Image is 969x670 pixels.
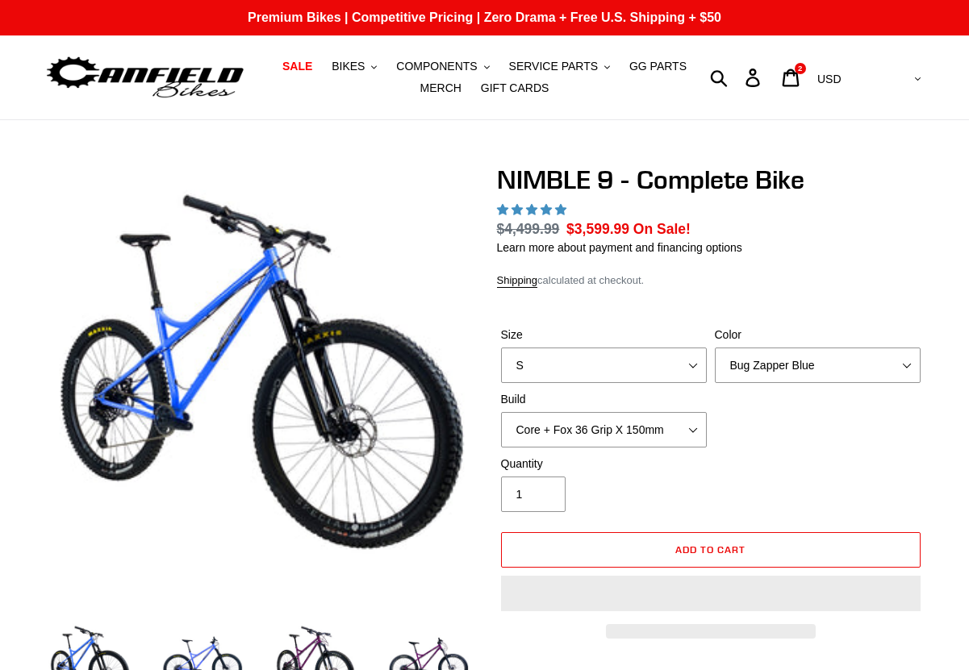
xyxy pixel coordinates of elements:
button: COMPONENTS [388,56,497,77]
span: MERCH [420,81,462,95]
a: 2 [773,60,811,95]
span: 2 [798,65,802,73]
label: Color [715,327,921,343]
img: NIMBLE 9 - Complete Bike [48,168,470,589]
span: $3,599.99 [566,221,629,237]
span: Add to cart [675,543,746,556]
label: Size [501,327,707,343]
img: Canfield Bikes [44,52,246,103]
a: GG PARTS [621,56,695,77]
a: Shipping [497,274,538,288]
s: $4,499.99 [497,221,560,237]
label: Quantity [501,456,707,472]
a: GIFT CARDS [473,77,558,99]
span: SERVICE PARTS [509,60,598,73]
button: SERVICE PARTS [501,56,618,77]
div: calculated at checkout. [497,273,925,289]
h1: NIMBLE 9 - Complete Bike [497,164,925,195]
span: GIFT CARDS [481,81,549,95]
span: COMPONENTS [396,60,477,73]
button: BIKES [324,56,385,77]
span: GG PARTS [629,60,687,73]
span: On Sale! [633,218,691,239]
a: MERCH [412,77,470,99]
span: 4.89 stars [497,203,570,216]
span: SALE [282,60,312,73]
button: Add to cart [501,532,921,568]
span: BIKES [332,60,365,73]
a: SALE [274,56,320,77]
label: Build [501,391,707,408]
a: Learn more about payment and financing options [497,241,742,254]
